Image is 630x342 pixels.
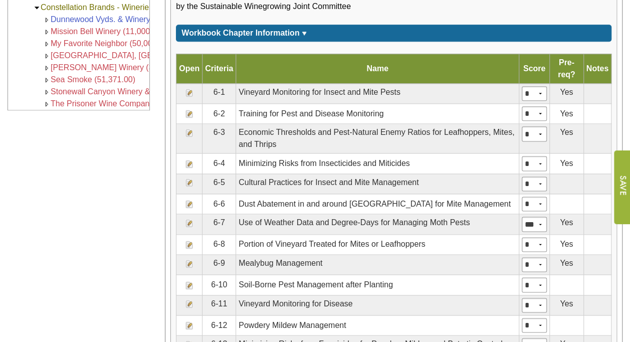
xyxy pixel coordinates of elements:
input: Submit [613,150,630,224]
th: Open [176,54,202,83]
td: 6-3 [202,124,236,153]
td: Cultural Practices for Insect and Mite Management [236,174,519,194]
a: Constellation Brands - Wineries [41,3,153,12]
a: Mission Bell Winery (11,000,000.00) [51,27,179,36]
td: Yes [549,153,583,174]
div: Click for more or less content [176,25,611,42]
th: Score [519,54,549,83]
span: Workbook Chapter Information [181,29,299,37]
td: Mealybug Management [236,255,519,275]
td: 6-11 [202,295,236,315]
img: Collapse Constellation Brands - Wineries [33,4,41,12]
td: 6-2 [202,104,236,124]
td: Yes [549,255,583,275]
td: Yes [549,124,583,153]
td: Economic Thresholds and Pest-Natural Enemy Ratios for Leafhoppers, Mites, and Thrips [236,124,519,153]
td: Yes [549,83,583,103]
a: Dunnewood Vyds. & Winery (531,250.00) [51,15,198,24]
td: Training for Pest and Disease Monitoring [236,104,519,124]
td: Use of Weather Data and Degree-Days for Managing Moth Pests [236,214,519,234]
th: Notes [583,54,611,83]
td: Vineyard Monitoring for Disease [236,295,519,315]
td: Powdery Mildew Management [236,315,519,335]
td: Portion of Vineyard Treated for Mites or Leafhoppers [236,234,519,254]
a: Sea Smoke (51,371.00) [51,75,135,84]
a: My Favorite Neighbor (50,000.00) [51,39,170,48]
a: The Prisoner Wine Company (350,000.00) [51,99,201,108]
a: [PERSON_NAME] Winery (350,000.00) [51,63,191,72]
th: Name [236,54,519,83]
td: 6-6 [202,194,236,214]
a: Stonewall Canyon Winery & Vineyard (750,000.00) [51,87,232,96]
td: Yes [549,214,583,234]
td: Minimizing Risks from Insecticides and Miticides [236,153,519,174]
img: sort_arrow_down.gif [302,32,307,35]
td: 6-1 [202,83,236,103]
td: Yes [549,295,583,315]
th: Criteria [202,54,236,83]
td: Yes [549,234,583,254]
th: Pre-req? [549,54,583,83]
td: Vineyard Monitoring for Insect and Mite Pests [236,83,519,103]
a: [GEOGRAPHIC_DATA], [GEOGRAPHIC_DATA] (3,000,000.00) [51,51,277,60]
td: 6-7 [202,214,236,234]
td: Soil-Borne Pest Management after Planting [236,275,519,295]
td: Yes [549,104,583,124]
td: 6-4 [202,153,236,174]
td: 6-5 [202,174,236,194]
td: Dust Abatement in and around [GEOGRAPHIC_DATA] for Mite Management [236,194,519,214]
td: 6-10 [202,275,236,295]
td: 6-12 [202,315,236,335]
td: 6-8 [202,234,236,254]
td: 6-9 [202,255,236,275]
